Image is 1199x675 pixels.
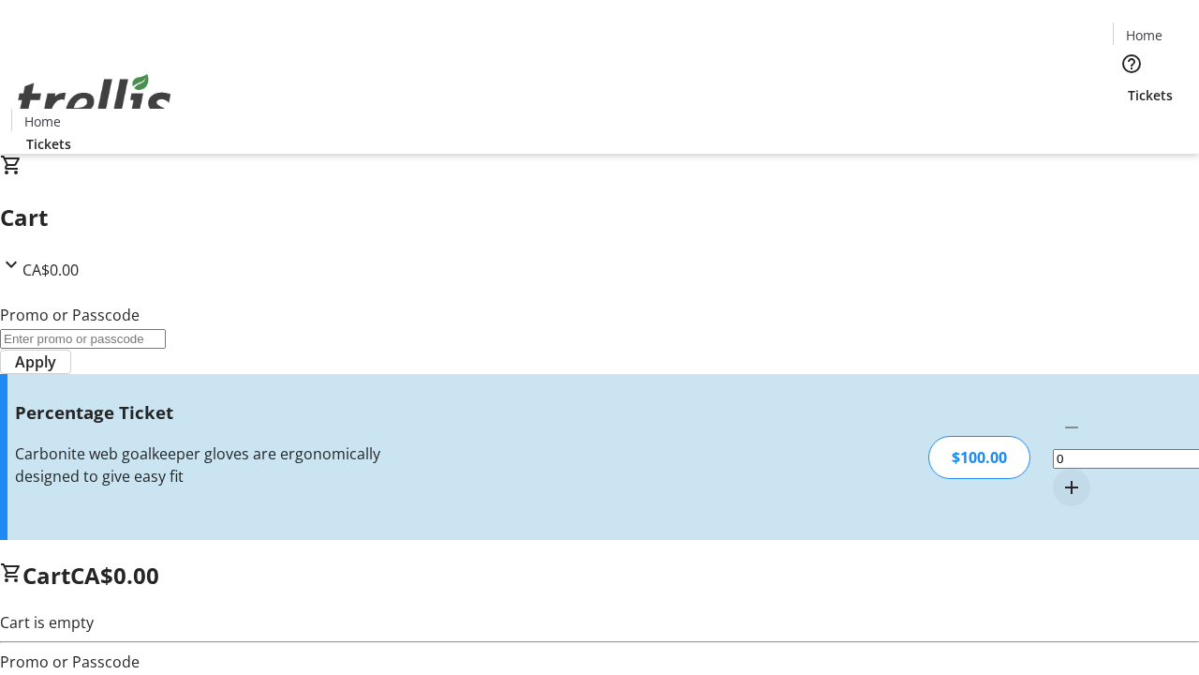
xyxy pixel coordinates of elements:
[70,560,159,591] span: CA$0.00
[1113,105,1150,142] button: Cart
[26,134,71,154] span: Tickets
[11,134,86,154] a: Tickets
[1113,45,1150,82] button: Help
[1114,25,1174,45] a: Home
[928,436,1030,479] div: $100.00
[1053,469,1090,506] button: Increment by one
[24,112,61,131] span: Home
[22,260,79,280] span: CA$0.00
[12,112,72,131] a: Home
[1126,25,1162,45] span: Home
[11,53,178,147] img: Orient E2E Organization UZ4tP1Dm5l's Logo
[1113,85,1188,105] a: Tickets
[15,442,424,487] div: Carbonite web goalkeeper gloves are ergonomically designed to give easy fit
[15,399,424,426] h3: Percentage Ticket
[1128,85,1173,105] span: Tickets
[15,351,56,373] span: Apply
